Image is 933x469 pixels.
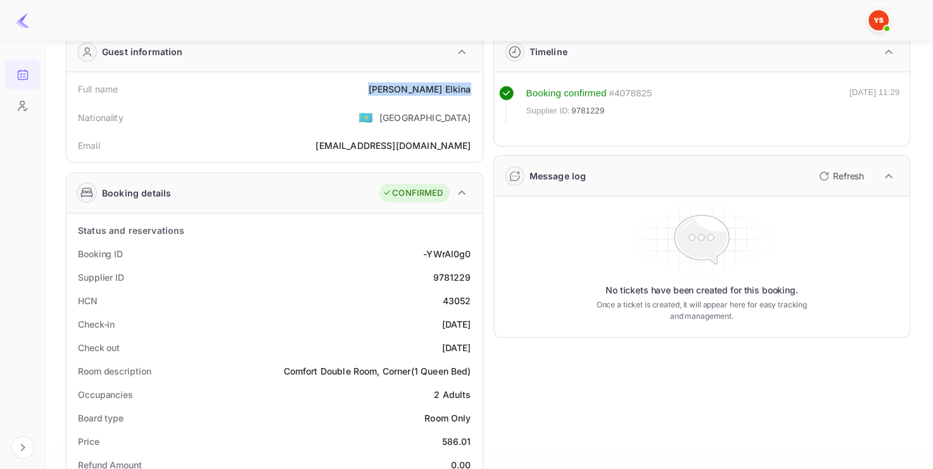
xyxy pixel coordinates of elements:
[78,435,99,448] div: Price
[442,318,471,331] div: [DATE]
[368,82,471,96] div: [PERSON_NAME] Elkina
[868,10,889,30] img: Yandex Support
[15,13,30,28] img: LiteAPI
[530,45,568,58] div: Timeline
[379,111,471,124] div: [GEOGRAPHIC_DATA]
[78,111,124,124] div: Nationality
[78,247,123,260] div: Booking ID
[78,364,151,378] div: Room description
[78,294,98,307] div: HCN
[78,341,120,354] div: Check out
[383,187,443,200] div: CONFIRMED
[78,318,115,331] div: Check-in
[102,45,183,58] div: Guest information
[433,271,471,284] div: 9781229
[443,294,471,307] div: 43052
[359,106,373,129] span: United States
[78,411,124,425] div: Board type
[78,82,118,96] div: Full name
[78,388,133,401] div: Occupancies
[78,139,100,152] div: Email
[442,435,471,448] div: 586.01
[606,284,798,297] p: No tickets have been created for this booking.
[78,224,184,237] div: Status and reservations
[811,166,869,186] button: Refresh
[526,86,607,101] div: Booking confirmed
[590,299,813,322] p: Once a ticket is created, it will appear here for easy tracking and management.
[833,169,864,183] p: Refresh
[849,86,899,123] div: [DATE] 11:29
[442,341,471,354] div: [DATE]
[284,364,471,378] div: Comfort Double Room, Corner(1 Queen Bed)
[11,436,34,459] button: Expand navigation
[5,91,40,120] a: Customers
[434,388,471,401] div: 2 Adults
[423,247,471,260] div: -YWrAl0g0
[609,86,652,101] div: # 4078825
[571,105,604,117] span: 9781229
[526,105,571,117] span: Supplier ID:
[78,271,124,284] div: Supplier ID
[530,169,587,183] div: Message log
[424,411,471,425] div: Room Only
[5,60,40,89] a: Bookings
[315,139,471,152] div: [EMAIL_ADDRESS][DOMAIN_NAME]
[102,186,171,200] div: Booking details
